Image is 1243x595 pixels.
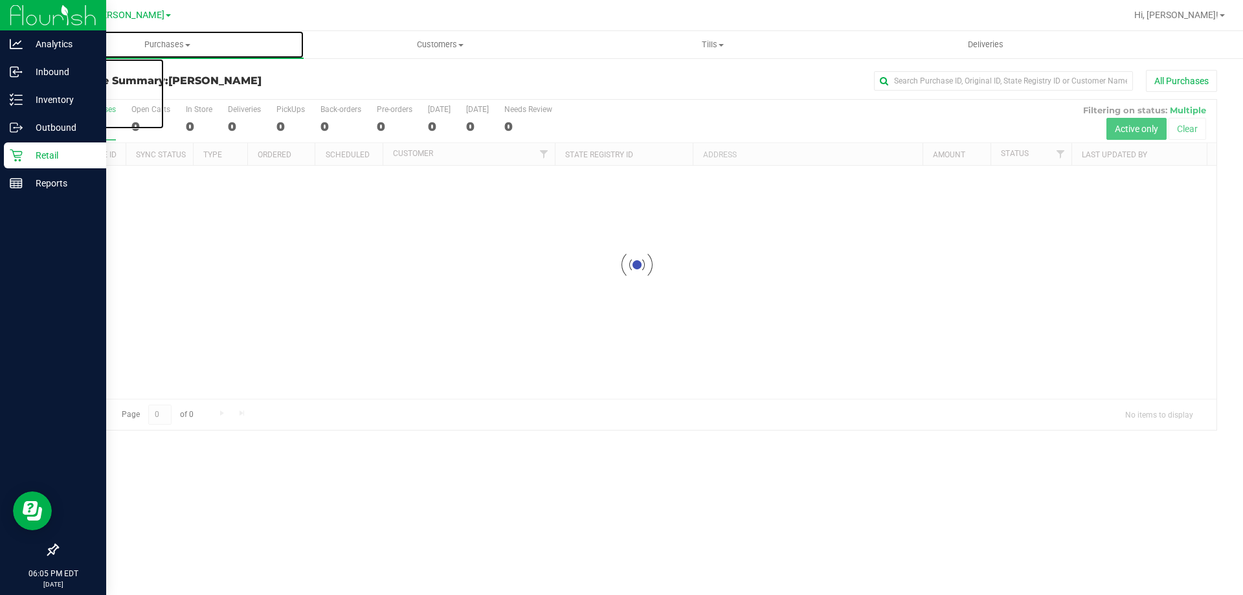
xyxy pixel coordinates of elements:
[10,121,23,134] inline-svg: Outbound
[849,31,1122,58] a: Deliveries
[23,36,100,52] p: Analytics
[6,568,100,579] p: 06:05 PM EDT
[10,149,23,162] inline-svg: Retail
[23,148,100,163] p: Retail
[950,39,1021,51] span: Deliveries
[304,31,576,58] a: Customers
[10,177,23,190] inline-svg: Reports
[1146,70,1217,92] button: All Purchases
[304,39,576,51] span: Customers
[576,31,849,58] a: Tills
[10,93,23,106] inline-svg: Inventory
[23,175,100,191] p: Reports
[23,64,100,80] p: Inbound
[10,38,23,51] inline-svg: Analytics
[57,75,443,87] h3: Purchase Summary:
[31,39,304,51] span: Purchases
[577,39,848,51] span: Tills
[13,491,52,530] iframe: Resource center
[874,71,1133,91] input: Search Purchase ID, Original ID, State Registry ID or Customer Name...
[10,65,23,78] inline-svg: Inbound
[31,31,304,58] a: Purchases
[168,74,262,87] span: [PERSON_NAME]
[23,120,100,135] p: Outbound
[1134,10,1218,20] span: Hi, [PERSON_NAME]!
[6,579,100,589] p: [DATE]
[93,10,164,21] span: [PERSON_NAME]
[23,92,100,107] p: Inventory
